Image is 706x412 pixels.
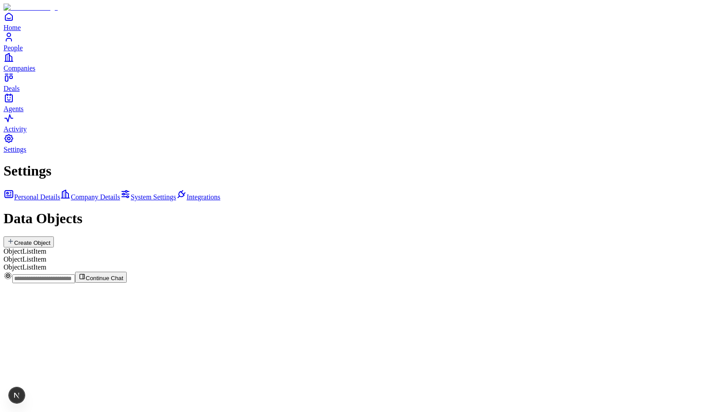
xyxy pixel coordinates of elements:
[75,272,127,283] button: Continue Chat
[4,210,702,227] h1: Data Objects
[4,113,702,133] a: Activity
[4,255,702,263] div: ObjectListItem
[4,11,702,31] a: Home
[86,275,123,281] span: Continue Chat
[187,193,220,201] span: Integrations
[4,193,60,201] a: Personal Details
[4,163,702,179] h1: Settings
[4,32,702,52] a: People
[4,247,702,255] div: ObjectListItem
[131,193,176,201] span: System Settings
[4,52,702,72] a: Companies
[4,271,702,283] div: Continue Chat
[4,133,702,153] a: Settings
[4,93,702,112] a: Agents
[4,24,21,31] span: Home
[4,105,23,112] span: Agents
[176,193,220,201] a: Integrations
[120,193,176,201] a: System Settings
[4,236,54,247] button: Create Object
[4,146,26,153] span: Settings
[4,4,58,11] img: Item Brain Logo
[4,125,26,133] span: Activity
[71,193,120,201] span: Company Details
[4,85,19,92] span: Deals
[4,64,35,72] span: Companies
[4,44,23,52] span: People
[4,263,702,271] div: ObjectListItem
[4,72,702,92] a: Deals
[14,193,60,201] span: Personal Details
[60,193,120,201] a: Company Details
